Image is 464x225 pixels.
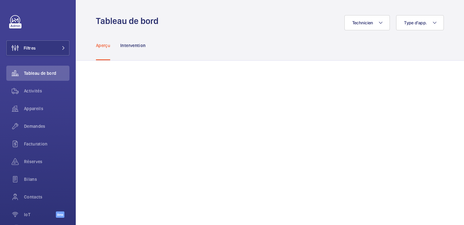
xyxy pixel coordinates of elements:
[24,70,69,76] span: Tableau de bord
[96,15,162,27] h1: Tableau de bord
[396,15,444,30] button: Type d'app.
[24,105,69,112] span: Appareils
[24,88,69,94] span: Activités
[24,158,69,165] span: Réserves
[352,20,373,25] span: Technicien
[24,141,69,147] span: Facturation
[120,42,146,49] p: Intervention
[404,20,427,25] span: Type d'app.
[24,123,69,129] span: Demandes
[24,211,56,218] span: IoT
[56,211,64,218] span: Beta
[24,176,69,182] span: Bilans
[96,42,110,49] p: Aperçu
[344,15,390,30] button: Technicien
[24,194,69,200] span: Contacts
[6,40,69,56] button: Filtres
[24,45,36,51] span: Filtres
